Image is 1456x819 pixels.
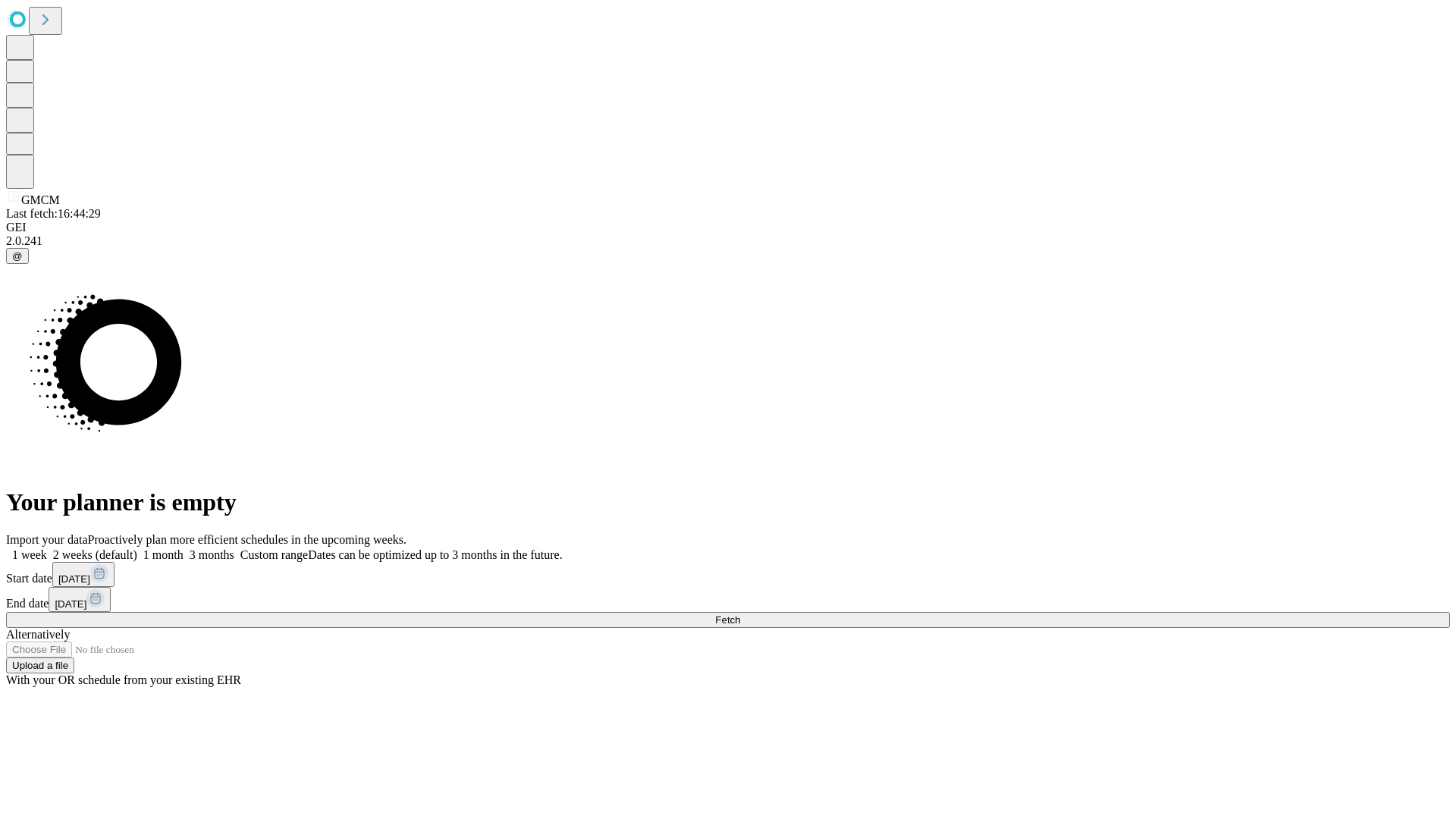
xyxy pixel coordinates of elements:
[12,548,47,561] span: 1 week
[53,548,137,561] span: 2 weeks (default)
[12,250,23,262] span: @
[49,587,111,612] button: [DATE]
[6,207,101,220] span: Last fetch: 16:44:29
[6,673,241,686] span: With your OR schedule from your existing EHR
[308,548,562,561] span: Dates can be optimized up to 3 months in the future.
[190,548,234,561] span: 3 months
[55,598,86,610] span: [DATE]
[6,234,1450,248] div: 2.0.241
[6,221,1450,234] div: GEI
[6,628,70,641] span: Alternatively
[6,533,88,546] span: Import your data
[240,548,308,561] span: Custom range
[6,488,1450,516] h1: Your planner is empty
[6,657,74,673] button: Upload a file
[143,548,184,561] span: 1 month
[58,573,90,585] span: [DATE]
[6,587,1450,612] div: End date
[715,614,740,626] span: Fetch
[21,193,60,206] span: GMCM
[52,562,115,587] button: [DATE]
[6,248,29,264] button: @
[6,562,1450,587] div: Start date
[6,612,1450,628] button: Fetch
[88,533,406,546] span: Proactively plan more efficient schedules in the upcoming weeks.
